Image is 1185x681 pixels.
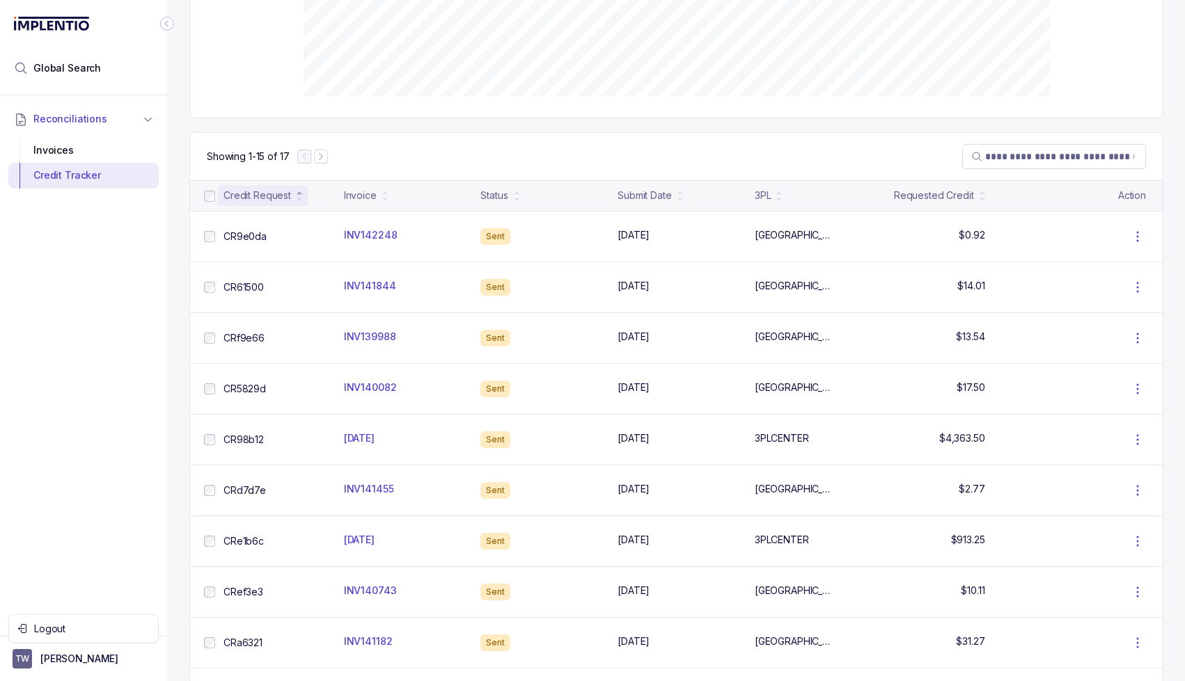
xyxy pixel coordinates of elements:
[755,228,834,242] p: [GEOGRAPHIC_DATA]
[8,135,159,191] div: Reconciliations
[344,584,397,598] p: INV140743
[344,431,375,445] p: [DATE]
[344,380,397,394] p: INV140082
[204,231,215,242] input: checkbox-checkbox-all
[755,380,834,394] p: [GEOGRAPHIC_DATA]
[19,138,148,163] div: Invoices
[755,584,834,598] p: [GEOGRAPHIC_DATA]
[1118,189,1146,202] p: Action
[314,150,328,163] button: Next Page
[344,533,375,547] p: [DATE]
[223,534,264,548] p: CRe1b6c
[204,637,215,648] input: checkbox-checkbox-all
[618,279,650,293] p: [DATE]
[618,330,650,344] p: [DATE]
[223,331,265,345] p: CRf9e66
[755,279,834,293] p: [GEOGRAPHIC_DATA]
[344,330,396,344] p: INV139988
[755,634,834,648] p: [GEOGRAPHIC_DATA]
[33,112,107,126] span: Reconciliations
[956,330,984,344] p: $13.54
[939,431,985,445] p: $4,363.50
[618,189,671,202] div: Submit Date
[207,150,289,163] div: Remaining page entries
[618,431,650,445] p: [DATE]
[480,279,510,296] div: Sent
[480,189,508,202] div: Status
[204,191,215,202] input: checkbox-checkbox-all
[480,380,510,397] div: Sent
[204,536,215,547] input: checkbox-checkbox-all
[223,483,266,497] p: CRd7d7e
[618,482,650,496] p: [DATE]
[344,189,377,202] div: Invoice
[223,585,263,599] p: CRef3e3
[755,431,809,445] p: 3PLCENTER
[480,228,510,245] div: Sent
[33,61,101,75] span: Global Search
[480,431,510,448] div: Sent
[207,150,289,163] p: Showing 1-15 of 17
[344,482,394,496] p: INV141455
[480,584,510,600] div: Sent
[344,279,396,293] p: INV141844
[223,382,266,396] p: CR5829d
[959,482,984,496] p: $2.77
[480,634,510,651] div: Sent
[223,433,264,447] p: CR98b12
[40,652,118,666] p: [PERSON_NAME]
[618,634,650,648] p: [DATE]
[13,649,155,668] button: User initials[PERSON_NAME]
[223,280,264,294] p: CR61500
[223,230,267,243] p: CR9e0da
[957,279,984,293] p: $14.01
[618,380,650,394] p: [DATE]
[344,228,398,242] p: INV142248
[480,330,510,346] div: Sent
[8,104,159,134] button: Reconciliations
[204,485,215,496] input: checkbox-checkbox-all
[480,482,510,499] div: Sent
[190,133,1163,180] nav: Table Control
[159,15,175,32] div: Collapse Icon
[755,482,834,496] p: [GEOGRAPHIC_DATA]
[618,584,650,598] p: [DATE]
[223,189,291,202] div: Credit Request
[204,586,215,598] input: checkbox-checkbox-all
[755,330,834,344] p: [GEOGRAPHIC_DATA]
[957,380,984,394] p: $17.50
[19,163,148,188] div: Credit Tracker
[962,144,1146,169] search: Table Search Bar
[480,533,510,550] div: Sent
[34,622,150,636] p: Logout
[755,189,771,202] div: 3PL
[204,383,215,394] input: checkbox-checkbox-all
[223,636,262,650] p: CRa6321
[618,228,650,242] p: [DATE]
[755,533,809,547] p: 3PLCENTER
[894,189,974,202] div: Requested Credit
[204,282,215,293] input: checkbox-checkbox-all
[204,434,215,445] input: checkbox-checkbox-all
[344,634,393,648] p: INV141182
[13,649,32,668] span: User initials
[618,533,650,547] p: [DATE]
[959,228,984,242] p: $0.92
[951,533,985,547] p: $913.25
[961,584,984,598] p: $10.11
[956,634,984,648] p: $31.27
[204,333,215,344] input: checkbox-checkbox-all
